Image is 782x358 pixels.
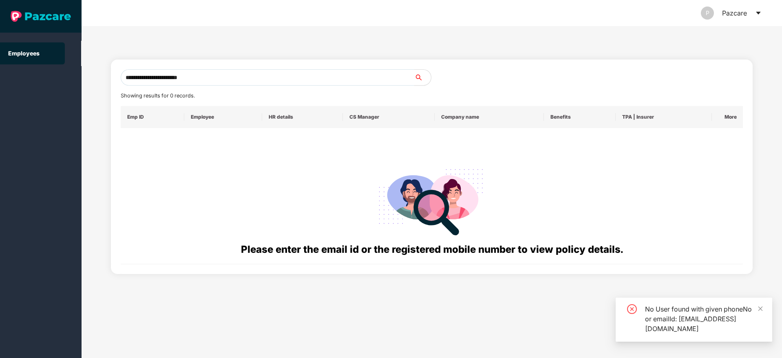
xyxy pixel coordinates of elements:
th: Emp ID [121,106,185,128]
span: close-circle [627,304,637,314]
img: svg+xml;base64,PHN2ZyB4bWxucz0iaHR0cDovL3d3dy53My5vcmcvMjAwMC9zdmciIHdpZHRoPSIyODgiIGhlaWdodD0iMj... [373,159,490,242]
button: search [414,69,431,86]
span: caret-down [755,10,762,16]
th: Benefits [544,106,616,128]
span: Please enter the email id or the registered mobile number to view policy details. [241,243,623,255]
span: Showing results for 0 records. [121,93,195,99]
a: Employees [8,50,40,57]
div: No User found with given phoneNo or emailId: [EMAIL_ADDRESS][DOMAIN_NAME] [645,304,762,334]
span: close [758,306,763,312]
th: CS Manager [343,106,435,128]
span: search [414,74,431,81]
th: Company name [435,106,544,128]
th: More [712,106,743,128]
th: HR details [262,106,342,128]
span: P [706,7,709,20]
th: Employee [184,106,262,128]
th: TPA | Insurer [616,106,712,128]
